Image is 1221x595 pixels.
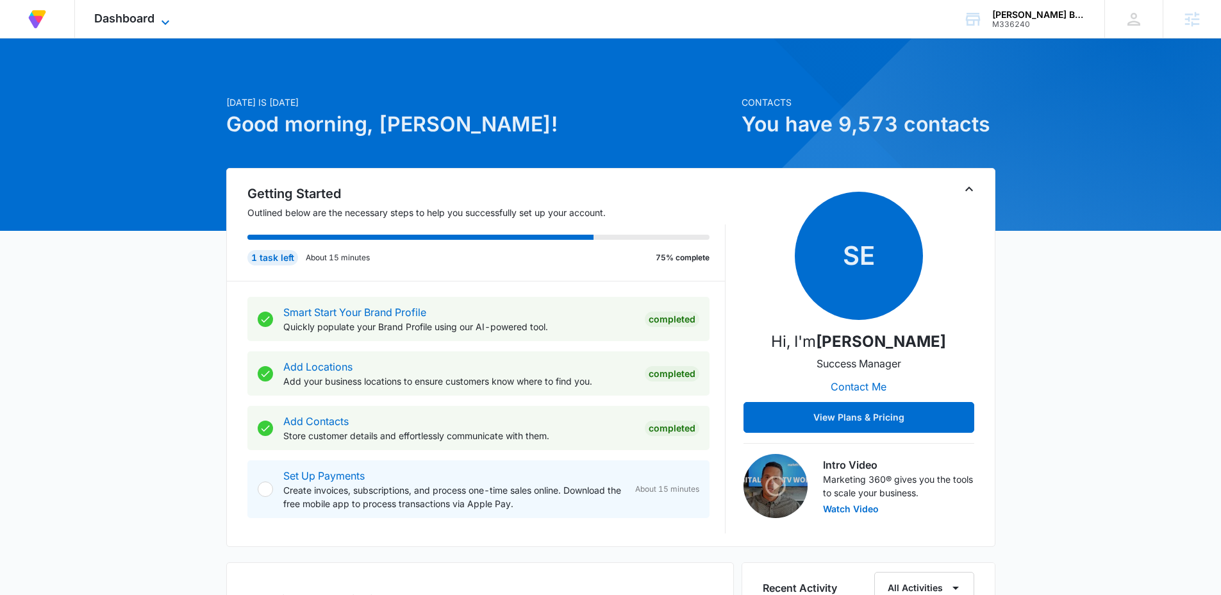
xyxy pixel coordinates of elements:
p: Hi, I'm [771,330,946,353]
div: 1 task left [247,250,298,265]
button: Contact Me [818,371,899,402]
a: Smart Start Your Brand Profile [283,306,426,319]
a: Set Up Payments [283,469,365,482]
span: SE [795,192,923,320]
p: Outlined below are the necessary steps to help you successfully set up your account. [247,206,726,219]
p: Add your business locations to ensure customers know where to find you. [283,374,635,388]
p: Contacts [742,96,995,109]
div: Completed [645,366,699,381]
button: Watch Video [823,505,879,514]
p: [DATE] is [DATE] [226,96,734,109]
strong: [PERSON_NAME] [816,332,946,351]
img: Volusion [26,8,49,31]
div: Completed [645,312,699,327]
p: 75% complete [656,252,710,264]
span: Dashboard [94,12,154,25]
h2: Getting Started [247,184,726,203]
a: Add Contacts [283,415,349,428]
div: account name [992,10,1086,20]
button: View Plans & Pricing [743,402,974,433]
p: Marketing 360® gives you the tools to scale your business. [823,473,974,499]
p: About 15 minutes [306,252,370,264]
img: Intro Video [743,454,808,518]
span: About 15 minutes [635,483,699,495]
h1: Good morning, [PERSON_NAME]! [226,109,734,140]
h3: Intro Video [823,457,974,473]
p: Success Manager [817,356,901,371]
button: Toggle Collapse [961,181,977,197]
div: Completed [645,421,699,436]
a: Add Locations [283,360,353,373]
p: Store customer details and effortlessly communicate with them. [283,429,635,442]
div: account id [992,20,1086,29]
p: Quickly populate your Brand Profile using our AI-powered tool. [283,320,635,333]
h1: You have 9,573 contacts [742,109,995,140]
p: Create invoices, subscriptions, and process one-time sales online. Download the free mobile app t... [283,483,625,510]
